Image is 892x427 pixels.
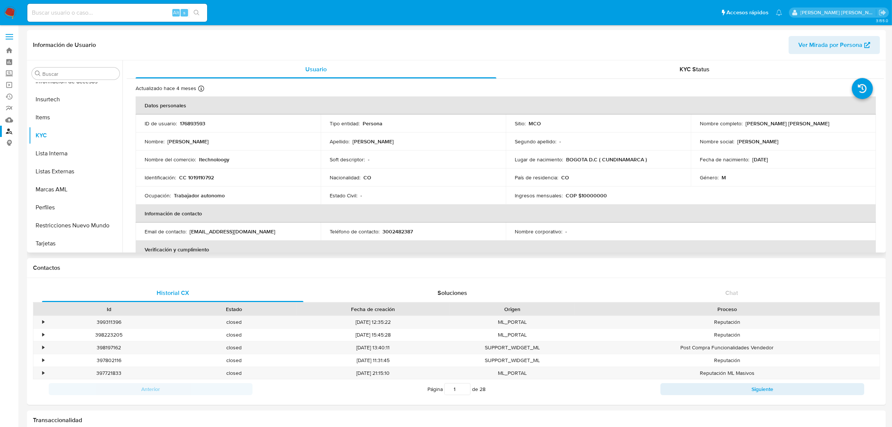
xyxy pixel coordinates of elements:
[27,8,207,18] input: Buscar usuario o caso...
[353,138,394,145] p: [PERSON_NAME]
[29,162,123,180] button: Listas Externas
[52,305,166,313] div: Id
[752,156,768,163] p: [DATE]
[145,120,177,127] p: ID de usuario :
[363,174,371,181] p: CO
[515,174,558,181] p: País de residencia :
[368,156,369,163] p: -
[330,138,350,145] p: Apellido :
[515,138,556,145] p: Segundo apellido :
[575,354,880,367] div: Reputación
[145,192,171,199] p: Ocupación :
[798,36,862,54] span: Ver Mirada por Persona
[42,370,44,377] div: •
[725,289,738,297] span: Chat
[296,341,450,354] div: [DATE] 13:40:11
[330,120,360,127] p: Tipo entidad :
[171,354,296,367] div: closed
[180,120,205,127] p: 176893593
[776,9,782,16] a: Notificaciones
[29,217,123,235] button: Restricciones Nuevo Mundo
[801,9,876,16] p: juan.montanobonaga@mercadolibre.com.co
[700,138,734,145] p: Nombre social :
[515,228,562,235] p: Nombre corporativo :
[174,192,225,199] p: Trabajador autonomo
[565,228,567,235] p: -
[330,174,360,181] p: Nacionalidad :
[145,174,176,181] p: Identificación :
[35,71,41,77] button: Buscar
[330,192,357,199] p: Estado Civil :
[438,289,467,297] span: Soluciones
[46,316,171,328] div: 399311396
[29,144,123,162] button: Lista Interna
[136,204,876,223] th: Información de contacto
[566,156,647,163] p: BOGOTA D.C ( CUNDINAMARCA )
[330,228,380,235] p: Teléfono de contacto :
[176,305,291,313] div: Estado
[145,138,164,145] p: Nombre :
[145,228,187,235] p: Email de contacto :
[575,316,880,328] div: Reputación
[29,108,123,126] button: Items
[29,198,123,217] button: Perfiles
[46,367,171,379] div: 397721833
[296,316,450,328] div: [DATE] 12:35:22
[33,416,880,424] h1: Transaccionalidad
[450,316,575,328] div: ML_PORTAL
[136,85,196,92] p: Actualizado hace 4 meses
[575,341,880,354] div: Post Compra Funcionalidades Vendedor
[171,329,296,341] div: closed
[145,156,196,163] p: Nombre del comercio :
[450,329,575,341] div: ML_PORTAL
[455,305,569,313] div: Origen
[46,329,171,341] div: 398223205
[173,9,179,16] span: Alt
[575,329,880,341] div: Reputación
[29,90,123,108] button: Insurtech
[700,156,749,163] p: Fecha de nacimiento :
[363,120,382,127] p: Persona
[157,289,189,297] span: Historial CX
[450,341,575,354] div: SUPPORT_WIDGET_ML
[360,192,362,199] p: -
[296,367,450,379] div: [DATE] 21:15:10
[515,156,563,163] p: Lugar de nacimiento :
[580,305,874,313] div: Proceso
[190,228,275,235] p: [EMAIL_ADDRESS][DOMAIN_NAME]
[189,8,204,18] button: search-icon
[42,344,44,351] div: •
[136,241,876,259] th: Verificación y cumplimiento
[737,138,778,145] p: [PERSON_NAME]
[561,174,569,181] p: CO
[789,36,880,54] button: Ver Mirada por Persona
[302,305,445,313] div: Fecha de creación
[515,192,563,199] p: Ingresos mensuales :
[296,329,450,341] div: [DATE] 15:45:28
[330,156,365,163] p: Soft descriptor :
[700,174,719,181] p: Género :
[183,9,185,16] span: s
[529,120,541,127] p: MCO
[49,383,253,395] button: Anterior
[46,341,171,354] div: 398197162
[879,9,886,17] a: Salir
[29,126,123,144] button: KYC
[726,9,768,17] span: Accesos rápidos
[305,65,327,74] span: Usuario
[33,41,96,49] h1: Información de Usuario
[450,354,575,367] div: SUPPORT_WIDGET_ML
[480,385,486,393] span: 28
[33,264,880,272] h1: Contactos
[450,367,575,379] div: ML_PORTAL
[199,156,229,163] p: Itechnoloogy
[42,71,117,77] input: Buscar
[296,354,450,367] div: [DATE] 11:31:45
[575,367,880,379] div: Reputación ML Masivos
[746,120,829,127] p: [PERSON_NAME] [PERSON_NAME]
[29,180,123,198] button: Marcas AML
[167,138,209,145] p: [PERSON_NAME]
[171,316,296,328] div: closed
[515,120,526,127] p: Sitio :
[171,341,296,354] div: closed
